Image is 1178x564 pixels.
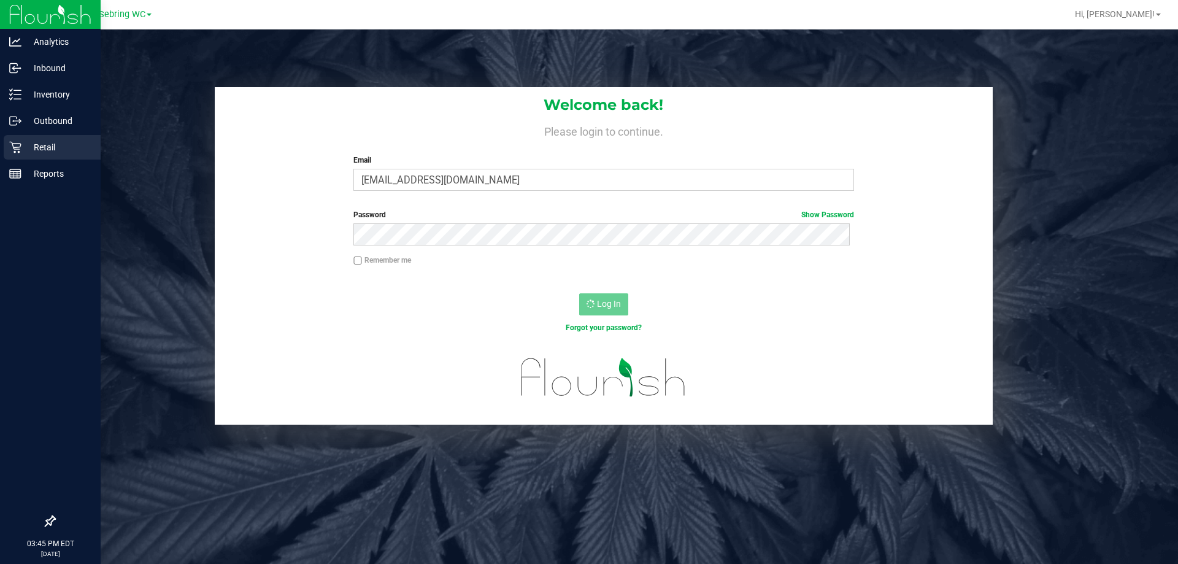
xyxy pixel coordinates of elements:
span: Password [353,211,386,219]
p: [DATE] [6,549,95,558]
label: Email [353,155,853,166]
span: Hi, [PERSON_NAME]! [1075,9,1155,19]
a: Forgot your password? [566,323,642,332]
inline-svg: Analytics [9,36,21,48]
span: Sebring WC [99,9,145,20]
inline-svg: Inbound [9,62,21,74]
inline-svg: Retail [9,141,21,153]
p: Inbound [21,61,95,75]
p: Reports [21,166,95,181]
inline-svg: Outbound [9,115,21,127]
input: Remember me [353,257,362,265]
p: 03:45 PM EDT [6,538,95,549]
h4: Please login to continue. [215,123,993,137]
a: Show Password [801,211,854,219]
label: Remember me [353,255,411,266]
p: Inventory [21,87,95,102]
button: Log In [579,293,628,315]
p: Analytics [21,34,95,49]
p: Outbound [21,114,95,128]
span: Log In [597,299,621,309]
img: flourish_logo.svg [506,346,701,409]
p: Retail [21,140,95,155]
h1: Welcome back! [215,97,993,113]
inline-svg: Inventory [9,88,21,101]
inline-svg: Reports [9,168,21,180]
